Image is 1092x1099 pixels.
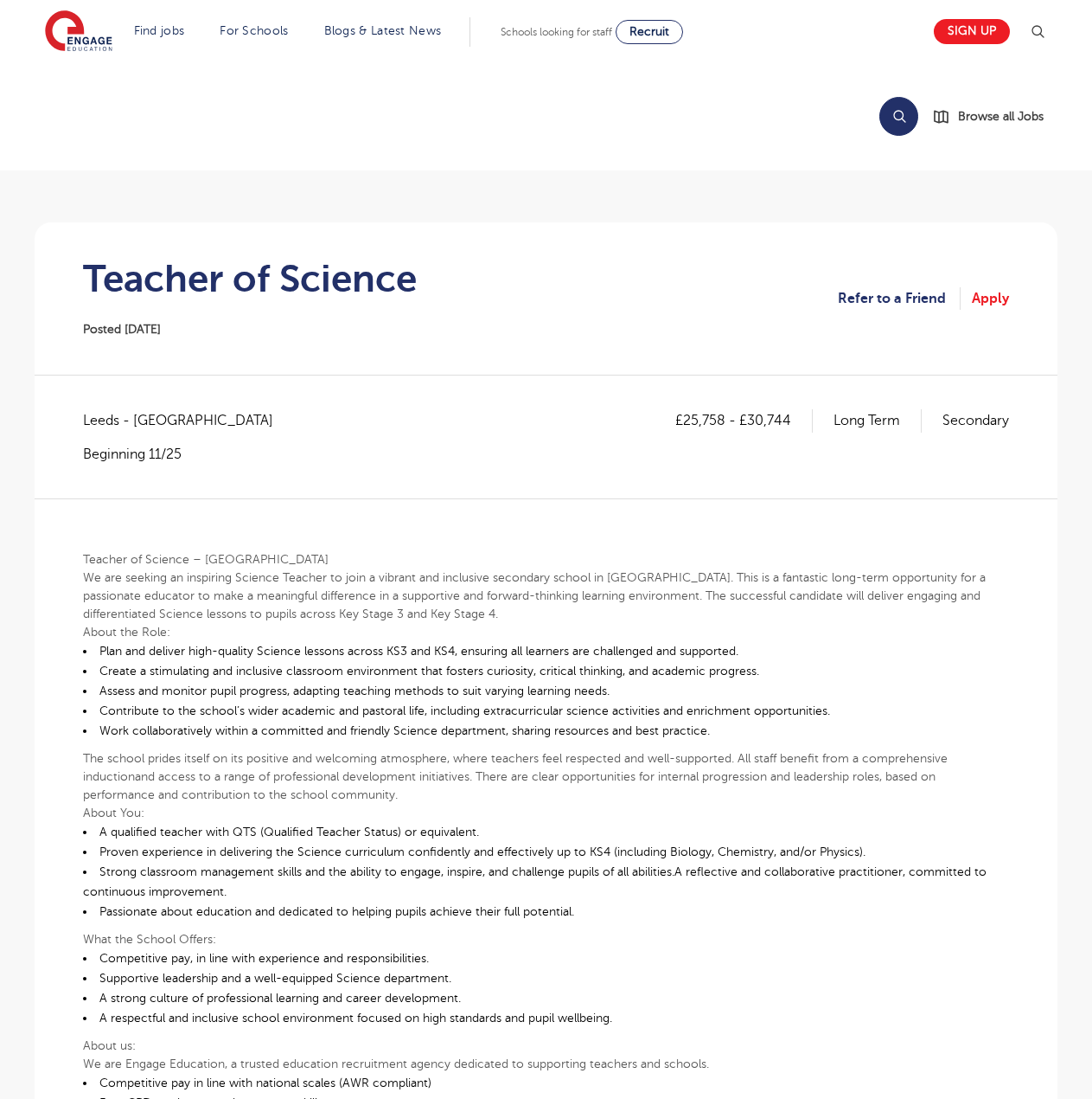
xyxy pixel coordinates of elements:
li: Work collaboratively within a committed and friendly Science department, sharing resources and be... [83,721,1009,741]
li: Passionate about education and dedicated to helping pupils achieve their full potential. [83,902,1009,922]
span: Browse all Jobs [958,106,1044,126]
a: For Schools [220,24,288,37]
a: Apply [972,287,1009,310]
b: Teacher of Science – [GEOGRAPHIC_DATA] [83,553,329,566]
p: The school prides itself on its positive and welcoming atmosphere, where teachers feel respected ... [83,749,1009,804]
li: A qualified teacher with QTS (Qualified Teacher Status) or equivalent. [83,822,1009,842]
b: About You: [83,807,144,819]
p: £25,758 - £30,744 [675,409,813,432]
b: About the Role: [83,626,170,639]
li: Contribute to the school’s wider academic and pastoral life, including extracurricular science ac... [83,701,1009,721]
li: A respectful and inclusive school environment focused on high standards and pupil wellbeing. [83,1008,1009,1028]
p: We are Engage Education, a trusted education recruitment agency dedicated to supporting teachers ... [83,1055,1009,1073]
li: Competitive pay, in line with experience and responsibilities. [83,948,1009,968]
p: We are seeking an inspiring Science Teacher to join a vibrant and inclusive secondary school in [... [83,569,1009,623]
b: What the School Offers: [83,933,216,946]
li: Strong classroom management skills and the ability to engage, inspire, and challenge pupils of al... [83,862,1009,902]
span: Leeds - [GEOGRAPHIC_DATA] [83,409,291,432]
span: Schools looking for staff [501,26,612,38]
p: Secondary [942,409,1009,432]
li: Supportive leadership and a well-equipped Science department. [83,968,1009,988]
p: Beginning 11/25 [83,445,291,464]
li: Plan and deliver high-quality Science lessons across KS3 and KS4, ensuring all learners are chall... [83,641,1009,661]
a: Recruit [616,20,683,44]
li: Assess and monitor pupil progress, adapting teaching methods to suit varying learning needs. [83,681,1009,701]
span: Recruit [629,25,669,38]
li: Competitive pay in line with national scales (AWR compliant) [83,1073,1009,1093]
a: Browse all Jobs [932,106,1057,126]
a: Find jobs [134,24,185,37]
p: Long Term [833,409,922,432]
a: Refer to a Friend [838,287,961,310]
a: Sign up [934,19,1010,44]
b: About us: [83,1039,136,1052]
img: Engage Education [45,10,112,54]
h1: Teacher of Science [83,257,417,300]
a: Blogs & Latest News [324,24,442,37]
li: Proven experience in delivering the Science curriculum confidently and effectively up to KS4 (inc... [83,842,1009,862]
li: A strong culture of professional learning and career development. [83,988,1009,1008]
button: Search [879,97,918,136]
li: Create a stimulating and inclusive classroom environment that fosters curiosity, critical thinkin... [83,661,1009,681]
span: Posted [DATE] [83,323,161,336]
